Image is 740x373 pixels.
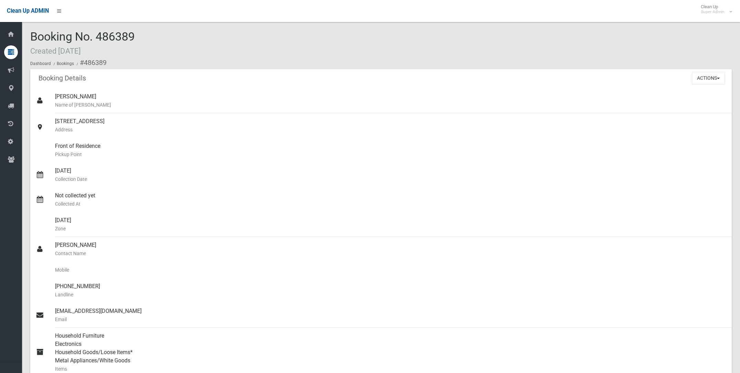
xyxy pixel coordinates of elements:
div: [STREET_ADDRESS] [55,113,726,138]
a: [EMAIL_ADDRESS][DOMAIN_NAME]Email [30,303,732,328]
div: [DATE] [55,163,726,187]
small: Landline [55,290,726,299]
div: [PHONE_NUMBER] [55,278,726,303]
small: Items [55,365,726,373]
small: Contact Name [55,249,726,257]
li: #486389 [75,56,107,69]
small: Collection Date [55,175,726,183]
small: Collected At [55,200,726,208]
small: Zone [55,224,726,233]
small: Created [DATE] [30,46,81,55]
div: Not collected yet [55,187,726,212]
span: Booking No. 486389 [30,30,135,56]
div: [PERSON_NAME] [55,237,726,262]
a: Dashboard [30,61,51,66]
a: Bookings [57,61,74,66]
small: Address [55,125,726,134]
div: [DATE] [55,212,726,237]
small: Pickup Point [55,150,726,158]
div: [EMAIL_ADDRESS][DOMAIN_NAME] [55,303,726,328]
small: Email [55,315,726,323]
span: Clean Up [697,4,731,14]
div: [PERSON_NAME] [55,88,726,113]
small: Mobile [55,266,726,274]
small: Name of [PERSON_NAME] [55,101,726,109]
button: Actions [692,72,725,85]
header: Booking Details [30,72,94,85]
small: Super Admin [701,9,725,14]
div: Front of Residence [55,138,726,163]
span: Clean Up ADMIN [7,8,49,14]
